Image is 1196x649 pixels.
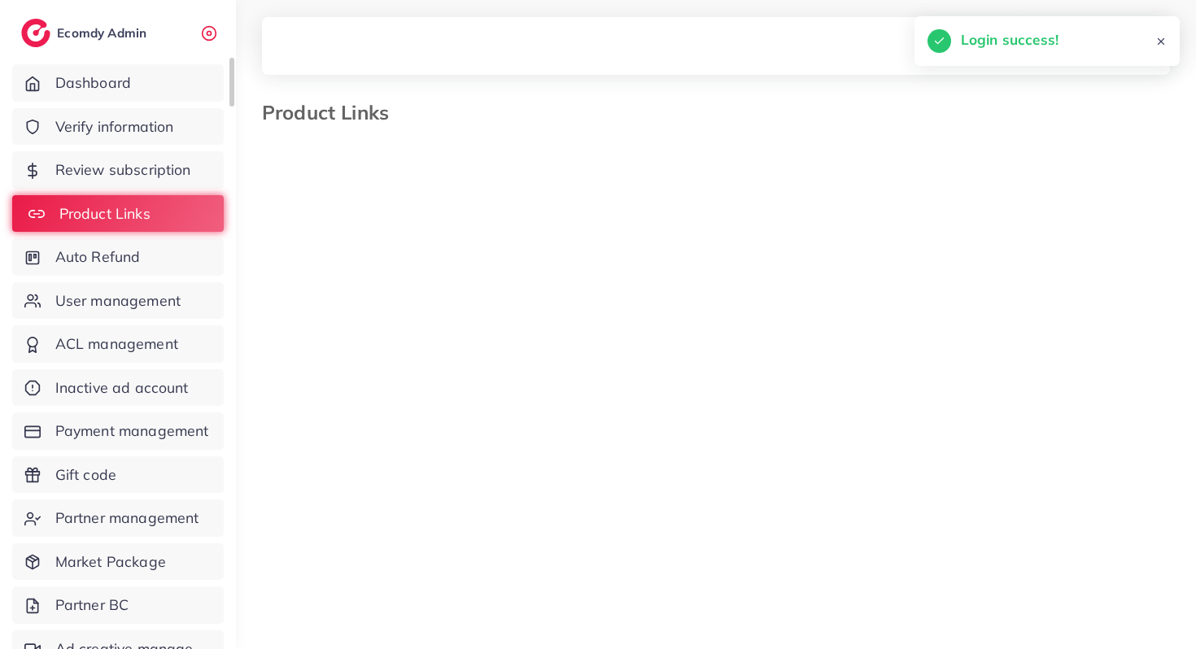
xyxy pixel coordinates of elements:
[262,101,402,124] h3: Product Links
[55,551,166,573] span: Market Package
[55,72,131,94] span: Dashboard
[12,369,224,407] a: Inactive ad account
[12,64,224,102] a: Dashboard
[55,464,116,486] span: Gift code
[12,282,224,320] a: User management
[59,203,151,224] span: Product Links
[21,19,151,47] a: logoEcomdy Admin
[21,19,50,47] img: logo
[12,412,224,450] a: Payment management
[55,116,174,137] span: Verify information
[12,325,224,363] a: ACL management
[12,543,224,581] a: Market Package
[55,507,199,529] span: Partner management
[55,159,191,181] span: Review subscription
[55,246,141,268] span: Auto Refund
[12,456,224,494] a: Gift code
[12,108,224,146] a: Verify information
[55,377,189,399] span: Inactive ad account
[12,238,224,276] a: Auto Refund
[55,595,129,616] span: Partner BC
[12,586,224,624] a: Partner BC
[961,29,1059,50] h5: Login success!
[12,195,224,233] a: Product Links
[55,420,209,442] span: Payment management
[55,333,178,355] span: ACL management
[55,290,181,311] span: User management
[12,151,224,189] a: Review subscription
[12,499,224,537] a: Partner management
[57,25,151,41] h2: Ecomdy Admin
